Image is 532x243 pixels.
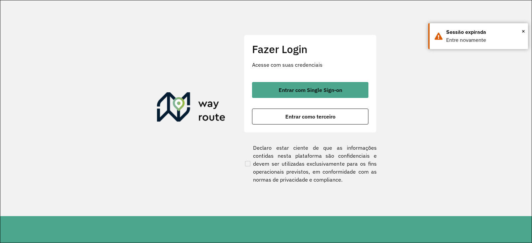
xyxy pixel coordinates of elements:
[252,61,368,69] p: Acesse com suas credenciais
[522,26,525,36] span: ×
[157,92,225,124] img: Roteirizador AmbevTech
[279,87,342,93] span: Entrar com Single Sign-on
[252,43,368,55] h2: Fazer Login
[522,26,525,36] button: Close
[244,144,377,184] label: Declaro estar ciente de que as informações contidas nesta plataforma são confidenciais e devem se...
[446,28,523,36] div: Sessão expirada
[446,36,523,44] div: Entre novamente
[285,114,335,119] span: Entrar como terceiro
[252,82,368,98] button: button
[252,109,368,124] button: button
